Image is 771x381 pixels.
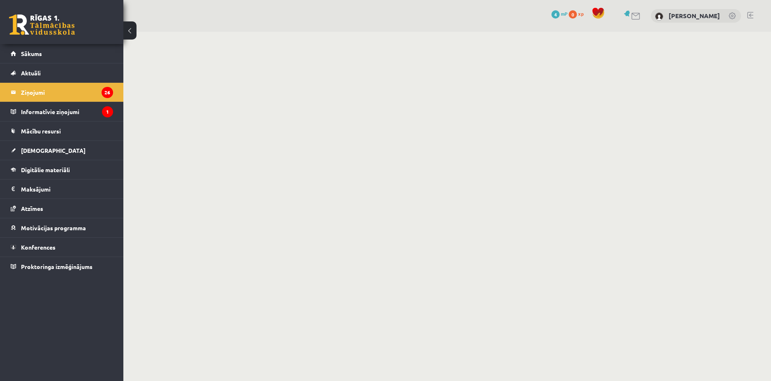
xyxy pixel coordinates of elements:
[11,83,113,102] a: Ziņojumi26
[11,122,113,140] a: Mācību resursi
[102,106,113,117] i: 1
[21,166,70,173] span: Digitālie materiāli
[11,199,113,218] a: Atzīmes
[21,180,113,199] legend: Maksājumi
[102,87,113,98] i: 26
[11,44,113,63] a: Sākums
[11,257,113,276] a: Proktoringa izmēģinājums
[21,83,113,102] legend: Ziņojumi
[11,63,113,82] a: Aktuāli
[21,50,42,57] span: Sākums
[21,127,61,135] span: Mācību resursi
[578,10,583,17] span: xp
[21,263,93,270] span: Proktoringa izmēģinājums
[569,10,588,17] a: 0 xp
[11,102,113,121] a: Informatīvie ziņojumi1
[551,10,567,17] a: 4 mP
[669,12,720,20] a: [PERSON_NAME]
[11,160,113,179] a: Digitālie materiāli
[655,12,663,21] img: Elizabete Baltaviča
[551,10,560,19] span: 4
[21,147,86,154] span: [DEMOGRAPHIC_DATA]
[21,102,113,121] legend: Informatīvie ziņojumi
[21,69,41,77] span: Aktuāli
[11,218,113,237] a: Motivācijas programma
[569,10,577,19] span: 0
[21,243,56,251] span: Konferences
[11,238,113,257] a: Konferences
[21,224,86,231] span: Motivācijas programma
[11,180,113,199] a: Maksājumi
[9,14,75,35] a: Rīgas 1. Tālmācības vidusskola
[21,205,43,212] span: Atzīmes
[561,10,567,17] span: mP
[11,141,113,160] a: [DEMOGRAPHIC_DATA]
